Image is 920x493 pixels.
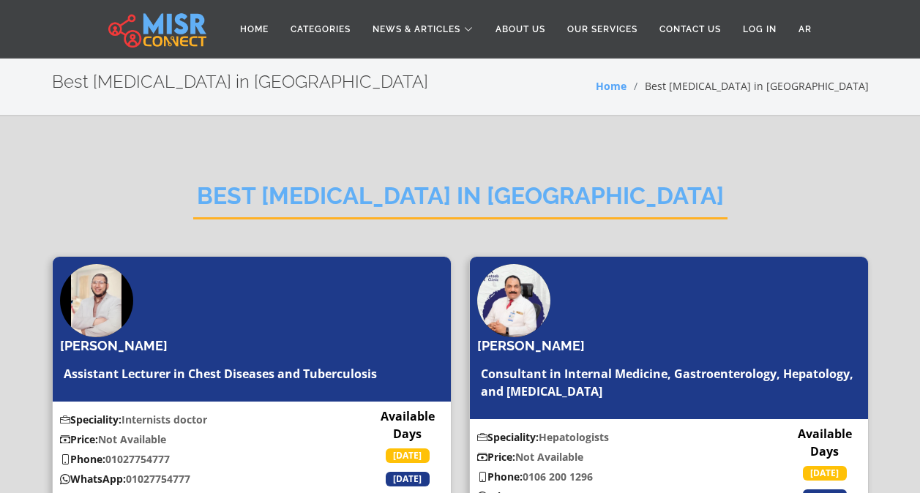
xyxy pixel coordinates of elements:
[229,15,280,43] a: Home
[193,182,728,219] h2: Best [MEDICAL_DATA] in [GEOGRAPHIC_DATA]
[60,413,121,426] b: Speciality:
[732,15,788,43] a: Log in
[627,78,869,94] li: Best [MEDICAL_DATA] in [GEOGRAPHIC_DATA]
[477,264,550,337] img: Dr. Haitham Al-Khatib
[53,471,347,486] p: 01027754777
[470,449,764,464] p: Not Available
[108,11,206,48] img: main.misr_connect
[60,338,168,354] h4: [PERSON_NAME]
[53,432,347,447] p: Not Available
[485,15,556,43] a: About Us
[386,472,430,486] span: [DATE]
[477,338,588,354] a: [PERSON_NAME]
[60,365,381,383] a: Assistant Lecturer in Chest Diseases and Tuberculosis
[477,430,539,444] b: Speciality:
[470,469,764,484] p: 0106 200 1296
[648,15,732,43] a: Contact Us
[52,72,428,93] h2: Best [MEDICAL_DATA] in [GEOGRAPHIC_DATA]
[60,472,126,486] b: WhatsApp:
[60,264,133,337] img: Dr. Khaled Ismat
[60,338,171,354] a: [PERSON_NAME]
[53,451,347,467] p: 01027754777
[60,452,105,466] b: Phone:
[556,15,648,43] a: Our Services
[60,432,98,446] b: Price:
[477,338,585,354] h4: [PERSON_NAME]
[280,15,362,43] a: Categories
[470,429,764,445] p: Hepatologists
[53,412,347,427] p: Internists doctor
[477,450,515,464] b: Price:
[803,466,847,481] span: [DATE]
[362,15,485,43] a: News & Articles
[373,23,460,36] span: News & Articles
[386,448,430,463] span: [DATE]
[788,15,823,43] a: AR
[477,365,861,400] a: Consultant in Internal Medicine, Gastroenterology, Hepatology, and [MEDICAL_DATA]
[596,79,627,93] a: Home
[477,470,523,483] b: Phone:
